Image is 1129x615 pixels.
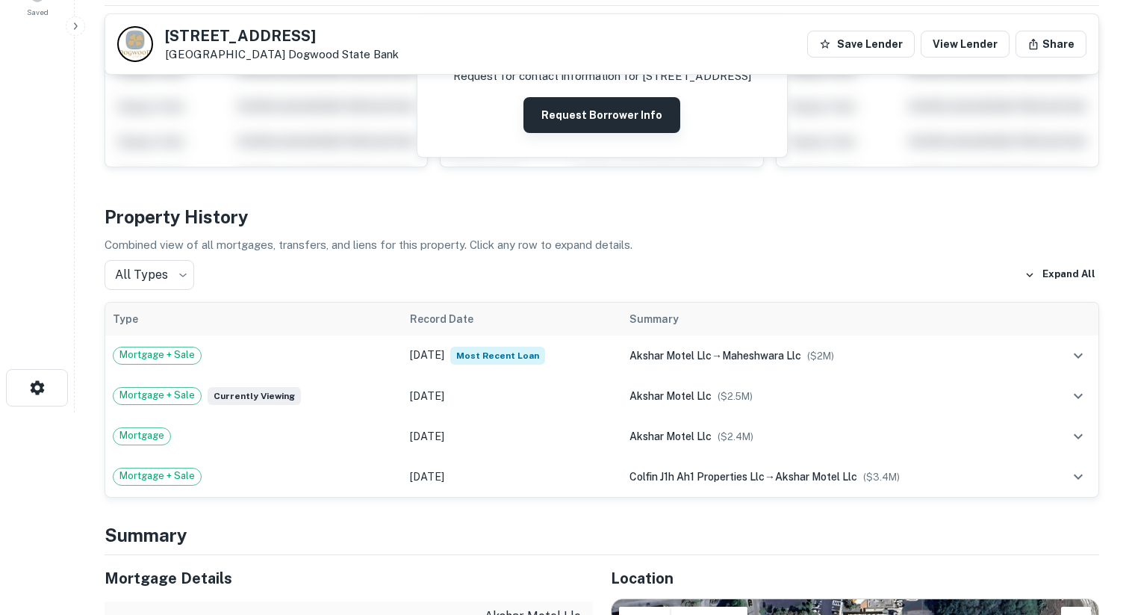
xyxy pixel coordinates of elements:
[629,430,712,442] span: akshar motel llc
[807,350,834,362] span: ($ 2M )
[113,388,201,403] span: Mortgage + Sale
[105,260,194,290] div: All Types
[113,469,201,483] span: Mortgage + Sale
[402,303,622,336] th: Record Date
[629,347,1032,364] div: →
[402,336,622,376] td: [DATE]
[402,457,622,497] td: [DATE]
[722,350,801,362] span: maheshwara llc
[863,472,900,483] span: ($ 3.4M )
[450,347,545,365] span: Most Recent Loan
[1066,383,1091,409] button: expand row
[105,236,1099,254] p: Combined view of all mortgages, transfers, and liens for this property. Click any row to expand d...
[402,376,622,416] td: [DATE]
[1021,264,1099,286] button: Expand All
[1066,343,1091,368] button: expand row
[629,471,765,483] span: colfin j1h ah1 properties llc
[105,303,402,336] th: Type
[208,387,301,405] span: Currently viewing
[113,347,201,362] span: Mortgage + Sale
[629,469,1032,485] div: →
[1066,464,1091,489] button: expand row
[629,350,712,362] span: akshar motel llc
[1016,31,1086,58] button: Share
[921,31,1010,58] a: View Lender
[807,31,915,58] button: Save Lender
[1054,495,1129,567] iframe: Chat Widget
[105,522,1099,548] h4: Summary
[165,28,399,43] h5: [STREET_ADDRESS]
[288,48,399,61] a: Dogwood State Bank
[611,567,1099,590] h5: Location
[718,431,753,442] span: ($ 2.4M )
[453,67,639,85] p: Request for contact information for
[642,67,751,85] p: [STREET_ADDRESS]
[165,48,399,61] p: [GEOGRAPHIC_DATA]
[105,567,593,590] h5: Mortgage Details
[718,391,753,402] span: ($ 2.5M )
[113,428,170,443] span: Mortgage
[1066,424,1091,449] button: expand row
[523,97,680,133] button: Request Borrower Info
[105,203,1099,230] h4: Property History
[629,390,712,402] span: akshar motel llc
[27,6,49,18] span: Saved
[775,471,857,483] span: akshar motel llc
[622,303,1039,336] th: Summary
[402,416,622,457] td: [DATE]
